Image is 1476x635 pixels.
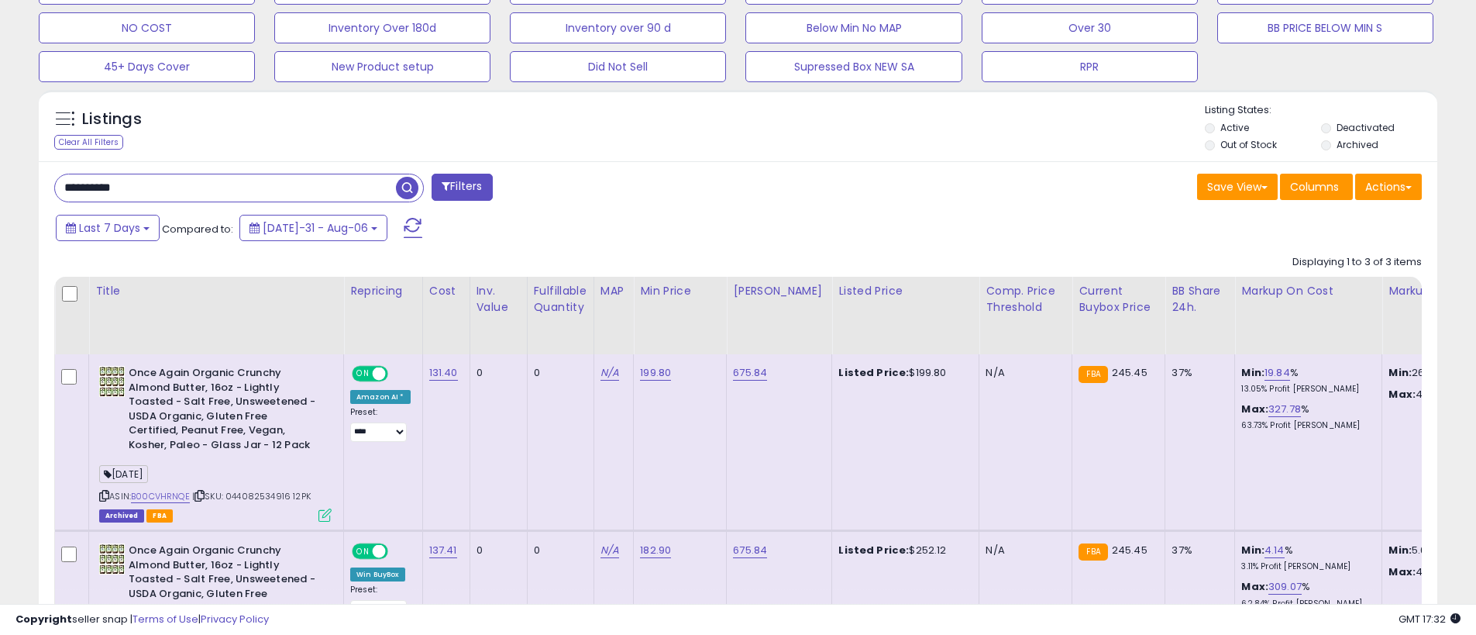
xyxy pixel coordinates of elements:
button: Inventory over 90 d [510,12,726,43]
strong: Max: [1388,387,1416,402]
div: BB Share 24h. [1172,283,1228,316]
label: Active [1220,121,1249,134]
div: Repricing [350,283,416,299]
div: % [1241,402,1370,431]
label: Archived [1337,138,1378,151]
div: Comp. Price Threshold [986,283,1065,316]
a: Privacy Policy [201,612,269,626]
div: 0 [534,544,582,557]
div: $252.12 [838,544,967,557]
div: % [1241,544,1370,572]
b: Once Again Organic Crunchy Almond Butter, 16oz - Lightly Toasted - Salt Free, Unsweetened - USDA ... [129,544,317,633]
div: N/A [986,544,1060,557]
button: Supressed Box NEW SA [745,51,962,82]
a: B00CVHRNQE [131,490,190,503]
div: Inv. value [477,283,521,316]
div: % [1241,580,1370,609]
b: Max: [1241,579,1268,594]
strong: Copyright [15,612,72,626]
div: % [1241,366,1370,395]
span: 245.45 [1112,543,1147,557]
button: Did Not Sell [510,51,726,82]
div: seller snap | | [15,613,269,627]
button: Columns [1280,174,1353,200]
div: Listed Price [838,283,972,299]
span: | SKU: 044082534916 12PK [192,490,311,502]
span: Compared to: [162,222,233,236]
div: Markup on Cost [1241,283,1375,299]
strong: Min: [1388,365,1412,380]
div: Fulfillable Quantity [534,283,587,316]
button: Below Min No MAP [745,12,962,43]
span: OFF [386,545,411,558]
div: Win BuyBox [350,568,405,582]
span: [DATE] [99,465,148,483]
button: Inventory Over 180d [274,12,490,43]
a: 327.78 [1268,402,1301,417]
button: [DATE]-31 - Aug-06 [239,215,387,241]
a: 182.90 [640,543,671,558]
div: Amazon AI * [350,390,411,404]
button: Save View [1197,174,1278,200]
div: 37% [1172,366,1223,380]
button: New Product setup [274,51,490,82]
label: Deactivated [1337,121,1395,134]
div: Preset: [350,585,411,619]
span: ON [353,368,373,381]
span: Last 7 Days [79,220,140,236]
a: 131.40 [429,365,458,381]
button: Over 30 [982,12,1198,43]
div: Title [95,283,337,299]
b: Once Again Organic Crunchy Almond Butter, 16oz - Lightly Toasted - Salt Free, Unsweetened - USDA ... [129,366,317,456]
button: BB PRICE BELOW MIN S [1217,12,1433,43]
div: Clear All Filters [54,135,123,150]
span: Listings that have been deleted from Seller Central [99,509,144,523]
small: FBA [1079,366,1107,383]
p: 3.11% Profit [PERSON_NAME] [1241,561,1370,572]
span: OFF [386,368,411,381]
strong: Max: [1388,564,1416,579]
b: Max: [1241,402,1268,416]
a: Terms of Use [132,612,198,626]
small: FBA [1079,544,1107,561]
span: ON [353,545,373,558]
th: The percentage added to the cost of goods (COGS) that forms the calculator for Min & Max prices. [1235,277,1382,354]
div: Current Buybox Price [1079,283,1158,316]
a: 4.14 [1264,543,1285,558]
p: 13.05% Profit [PERSON_NAME] [1241,384,1370,395]
b: Listed Price: [838,543,909,557]
button: Actions [1355,174,1422,200]
p: Listing States: [1205,103,1437,118]
a: N/A [600,543,619,558]
div: Min Price [640,283,720,299]
div: Displaying 1 to 3 of 3 items [1292,255,1422,270]
button: Filters [432,174,492,201]
div: MAP [600,283,627,299]
div: Cost [429,283,463,299]
a: 309.07 [1268,579,1302,595]
b: Min: [1241,543,1264,557]
img: 51k0y+6AIZL._SL40_.jpg [99,544,125,575]
p: 63.73% Profit [PERSON_NAME] [1241,420,1370,431]
div: 0 [477,544,515,557]
div: [PERSON_NAME] [733,283,825,299]
div: 0 [477,366,515,380]
span: Columns [1290,179,1339,195]
span: FBA [146,509,173,523]
a: N/A [600,365,619,381]
a: 137.41 [429,543,457,558]
div: ASIN: [99,366,332,520]
button: NO COST [39,12,255,43]
b: Listed Price: [838,365,909,380]
a: 675.84 [733,543,767,558]
strong: Min: [1388,543,1412,557]
span: 245.45 [1112,365,1147,380]
div: Preset: [350,407,411,442]
h5: Listings [82,109,142,130]
a: 675.84 [733,365,767,381]
button: RPR [982,51,1198,82]
button: 45+ Days Cover [39,51,255,82]
div: 37% [1172,544,1223,557]
div: N/A [986,366,1060,380]
div: 0 [534,366,582,380]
